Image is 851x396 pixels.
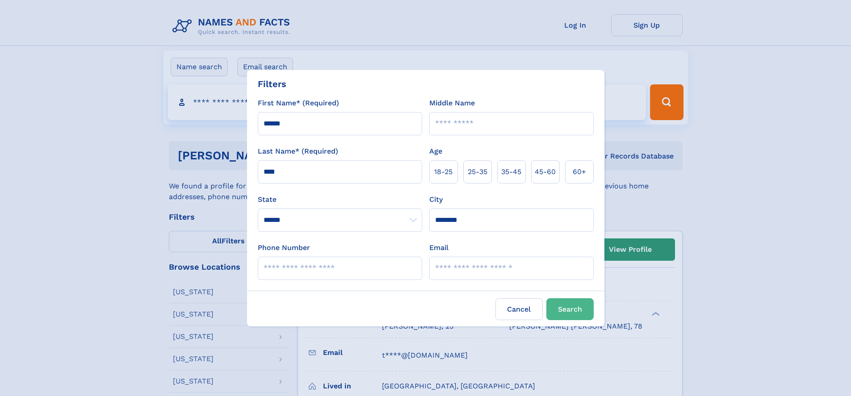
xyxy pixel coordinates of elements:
label: State [258,194,422,205]
label: Email [429,242,449,253]
span: 25‑35 [468,167,487,177]
label: Last Name* (Required) [258,146,338,157]
label: Phone Number [258,242,310,253]
label: Age [429,146,442,157]
label: Cancel [495,298,543,320]
label: Middle Name [429,98,475,108]
label: First Name* (Required) [258,98,339,108]
span: 60+ [573,167,586,177]
span: 18‑25 [434,167,453,177]
div: Filters [258,77,286,91]
span: 45‑60 [535,167,556,177]
button: Search [546,298,594,320]
label: City [429,194,443,205]
span: 35‑45 [501,167,521,177]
